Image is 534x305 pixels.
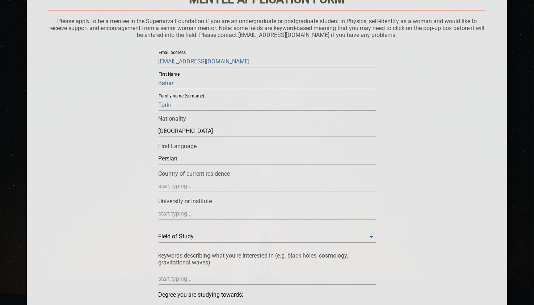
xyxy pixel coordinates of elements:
input: start typing... [159,180,376,192]
input: First Name [159,78,376,89]
p: Nationality [159,115,376,122]
input: Family name (surname) [159,99,376,111]
p: University or Institute [159,198,376,205]
label: Family name (surname) [159,94,205,99]
label: First Name [159,72,180,77]
p: Country of current residence [159,170,376,177]
p: First Language [159,143,376,150]
input: start typing... [159,125,376,137]
p: keywords describing what you're interested in (e.g. black holes, cosmology, gravitational waves): [159,252,376,266]
input: start typing... [159,153,376,164]
input: Email address [159,56,376,67]
legend: Degree you are studying towards: [159,292,244,298]
input: start typing... [159,208,376,220]
p: Please apply to be a mentee in the Supernova Foundation if you are an undergraduate or postgradua... [49,18,486,38]
label: Email address [159,51,186,55]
